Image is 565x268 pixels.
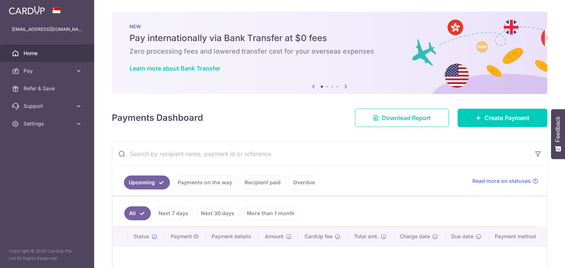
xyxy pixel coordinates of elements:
[124,206,151,220] a: All
[129,65,220,72] a: Learn more about Bank Transfer
[400,233,430,240] span: Charge date
[9,6,45,15] img: CardUp
[134,233,149,240] span: Status
[129,47,530,56] h6: Zero processing fees and lowered transfer cost for your overseas expenses
[112,12,547,94] img: Bank transfer banner
[518,246,558,264] iframe: Opens a widget where you can find more information
[355,109,449,127] a: Download Report
[24,50,72,57] span: Home
[382,113,431,122] span: Download Report
[472,177,538,185] a: Read more on statuses
[472,177,531,185] span: Read more on statuses
[124,175,170,189] a: Upcoming
[240,175,285,189] a: Recipient paid
[24,67,72,75] span: Pay
[12,26,82,33] p: [EMAIL_ADDRESS][DOMAIN_NAME]
[451,233,473,240] span: Due date
[129,23,530,29] p: NEW
[458,109,547,127] a: Create Payment
[484,113,529,122] span: Create Payment
[288,175,320,189] a: Overdue
[165,227,206,246] th: Payment ID
[173,175,237,189] a: Payments on the way
[24,102,72,110] span: Support
[242,206,299,220] a: More than 1 month
[154,206,193,220] a: Next 7 days
[265,233,284,240] span: Amount
[555,116,561,142] span: Feedback
[206,227,259,246] th: Payment details
[305,233,333,240] span: CardUp fee
[129,32,530,44] h5: Pay internationally via Bank Transfer at $0 fees
[489,227,547,246] th: Payment method
[24,85,72,92] span: Refer & Save
[112,111,203,124] h4: Payments Dashboard
[112,142,529,166] input: Search by recipient name, payment id or reference
[551,109,565,159] button: Feedback - Show survey
[354,233,379,240] span: Total amt.
[196,206,239,220] a: Next 30 days
[24,120,72,127] span: Settings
